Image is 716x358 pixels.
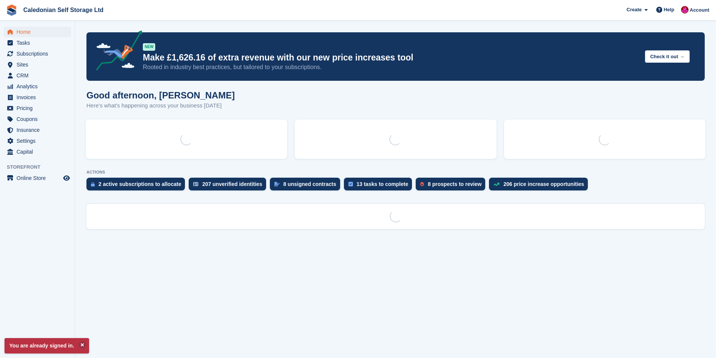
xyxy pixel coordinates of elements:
[357,181,409,187] div: 13 tasks to complete
[428,181,481,187] div: 8 prospects to review
[91,182,95,187] img: active_subscription_to_allocate_icon-d502201f5373d7db506a760aba3b589e785aa758c864c3986d89f69b8ff3...
[86,90,235,100] h1: Good afternoon, [PERSON_NAME]
[17,59,62,70] span: Sites
[4,136,71,146] a: menu
[420,182,424,186] img: prospect-51fa495bee0391a8d652442698ab0144808aea92771e9ea1ae160a38d050c398.svg
[7,163,75,171] span: Storefront
[4,125,71,135] a: menu
[17,173,62,183] span: Online Store
[645,50,690,63] button: Check it out →
[4,27,71,37] a: menu
[90,30,142,73] img: price-adjustments-announcement-icon-8257ccfd72463d97f412b2fc003d46551f7dbcb40ab6d574587a9cd5c0d94...
[98,181,181,187] div: 2 active subscriptions to allocate
[17,125,62,135] span: Insurance
[62,174,71,183] a: Preview store
[270,178,344,194] a: 8 unsigned contracts
[202,181,262,187] div: 207 unverified identities
[20,4,106,16] a: Caledonian Self Storage Ltd
[4,92,71,103] a: menu
[4,59,71,70] a: menu
[4,81,71,92] a: menu
[5,338,89,353] p: You are already signed in.
[4,114,71,124] a: menu
[6,5,17,16] img: stora-icon-8386f47178a22dfd0bd8f6a31ec36ba5ce8667c1dd55bd0f319d3a0aa187defe.svg
[348,182,353,186] img: task-75834270c22a3079a89374b754ae025e5fb1db73e45f91037f5363f120a921f8.svg
[690,6,709,14] span: Account
[4,70,71,81] a: menu
[4,147,71,157] a: menu
[17,38,62,48] span: Tasks
[143,43,155,51] div: NEW
[193,182,198,186] img: verify_identity-adf6edd0f0f0b5bbfe63781bf79b02c33cf7c696d77639b501bdc392416b5a36.svg
[493,183,500,186] img: price_increase_opportunities-93ffe204e8149a01c8c9dc8f82e8f89637d9d84a8eef4429ea346261dce0b2c0.svg
[17,81,62,92] span: Analytics
[17,136,62,146] span: Settings
[143,63,639,71] p: Rooted in industry best practices, but tailored to your subscriptions.
[627,6,642,14] span: Create
[86,170,705,175] p: ACTIONS
[17,70,62,81] span: CRM
[4,173,71,183] a: menu
[17,48,62,59] span: Subscriptions
[4,38,71,48] a: menu
[17,103,62,113] span: Pricing
[86,101,235,110] p: Here's what's happening across your business [DATE]
[86,178,189,194] a: 2 active subscriptions to allocate
[503,181,584,187] div: 206 price increase opportunities
[4,103,71,113] a: menu
[17,92,62,103] span: Invoices
[143,52,639,63] p: Make £1,626.16 of extra revenue with our new price increases tool
[681,6,689,14] img: Donald Mathieson
[416,178,489,194] a: 8 prospects to review
[344,178,416,194] a: 13 tasks to complete
[283,181,336,187] div: 8 unsigned contracts
[489,178,592,194] a: 206 price increase opportunities
[664,6,674,14] span: Help
[4,48,71,59] a: menu
[274,182,280,186] img: contract_signature_icon-13c848040528278c33f63329250d36e43548de30e8caae1d1a13099fd9432cc5.svg
[189,178,270,194] a: 207 unverified identities
[17,147,62,157] span: Capital
[17,27,62,37] span: Home
[17,114,62,124] span: Coupons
